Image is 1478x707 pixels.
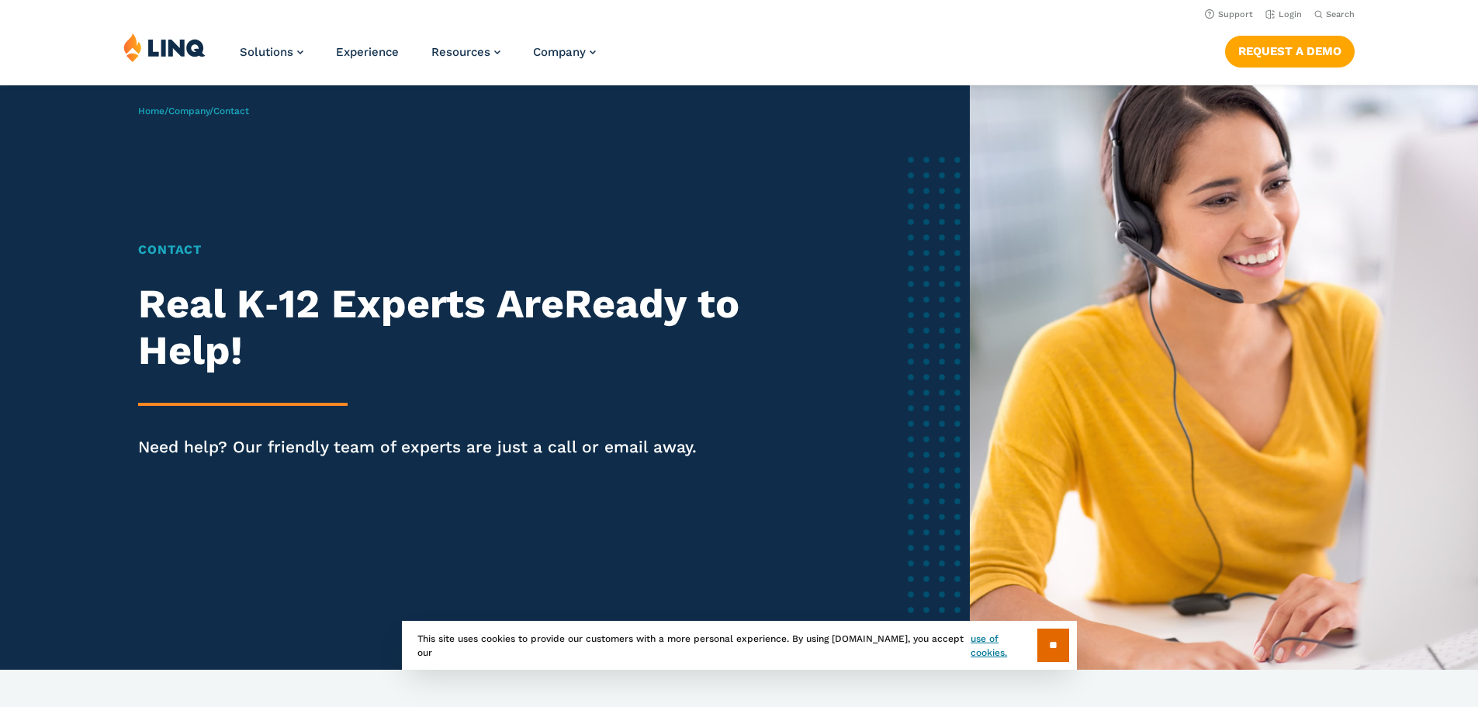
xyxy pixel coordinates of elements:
[970,85,1478,670] img: Female software representative
[1205,9,1253,19] a: Support
[431,45,500,59] a: Resources
[431,45,490,59] span: Resources
[240,45,303,59] a: Solutions
[138,106,164,116] a: Home
[1326,9,1355,19] span: Search
[402,621,1077,670] div: This site uses cookies to provide our customers with a more personal experience. By using [DOMAIN...
[138,281,793,374] h2: Real K‑12 Experts Are
[123,33,206,62] img: LINQ | K‑12 Software
[138,280,739,374] strong: Ready to Help!
[240,33,596,84] nav: Primary Navigation
[533,45,596,59] a: Company
[1225,36,1355,67] a: Request a Demo
[1225,33,1355,67] nav: Button Navigation
[168,106,209,116] a: Company
[138,106,249,116] span: / /
[240,45,293,59] span: Solutions
[138,435,793,459] p: Need help? Our friendly team of experts are just a call or email away.
[213,106,249,116] span: Contact
[138,241,793,259] h1: Contact
[336,45,399,59] a: Experience
[1314,9,1355,20] button: Open Search Bar
[1265,9,1302,19] a: Login
[971,632,1037,660] a: use of cookies.
[533,45,586,59] span: Company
